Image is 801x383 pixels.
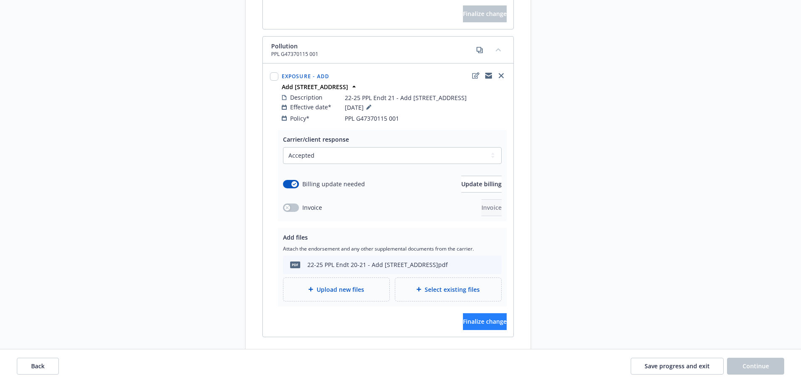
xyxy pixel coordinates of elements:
span: Attach the endorsement and any other supplemental documents from the carrier. [283,245,502,252]
span: Finalize change [463,317,507,325]
span: Save progress and exit [645,362,710,370]
span: Invoice [481,203,502,211]
button: Back [17,358,59,375]
span: Upload new files [317,285,364,294]
span: Finalize change [463,5,507,22]
span: Continue [743,362,769,370]
span: Select existing files [425,285,480,294]
span: pdf [290,261,300,268]
span: Carrier/client response [283,135,349,143]
span: Finalize change [463,10,507,18]
a: edit [471,71,481,81]
button: Update billing [461,176,502,193]
span: 22-25 PPL Endt 21 - Add [STREET_ADDRESS] [345,93,467,102]
span: Update billing [461,180,502,188]
span: Pollution [271,42,318,50]
span: Effective date* [290,103,331,111]
a: copy [475,45,485,55]
span: Add files [283,233,308,241]
div: 22-25 PPL Endt 20-21 - Add [STREET_ADDRESS]pdf [307,260,448,269]
div: PollutionPPL G47370115 001copycollapse content [263,37,513,63]
button: Invoice [481,199,502,216]
button: Continue [727,358,784,375]
a: close [496,71,506,81]
span: Invoice [302,203,322,212]
span: PPL G47370115 001 [271,50,318,58]
div: Select existing files [395,277,502,301]
span: Billing update needed [302,180,365,188]
span: Policy* [290,114,309,123]
button: Save progress and exit [631,358,724,375]
a: copyLogging [484,71,494,81]
button: collapse content [492,43,505,56]
span: [DATE] [345,102,374,112]
strong: Add [STREET_ADDRESS] [282,83,348,91]
span: PPL G47370115 001 [345,114,399,123]
span: Description [290,93,323,102]
button: Finalize change [463,313,507,330]
span: Exposure - Add [282,73,330,80]
div: Upload new files [283,277,390,301]
span: Back [31,362,45,370]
